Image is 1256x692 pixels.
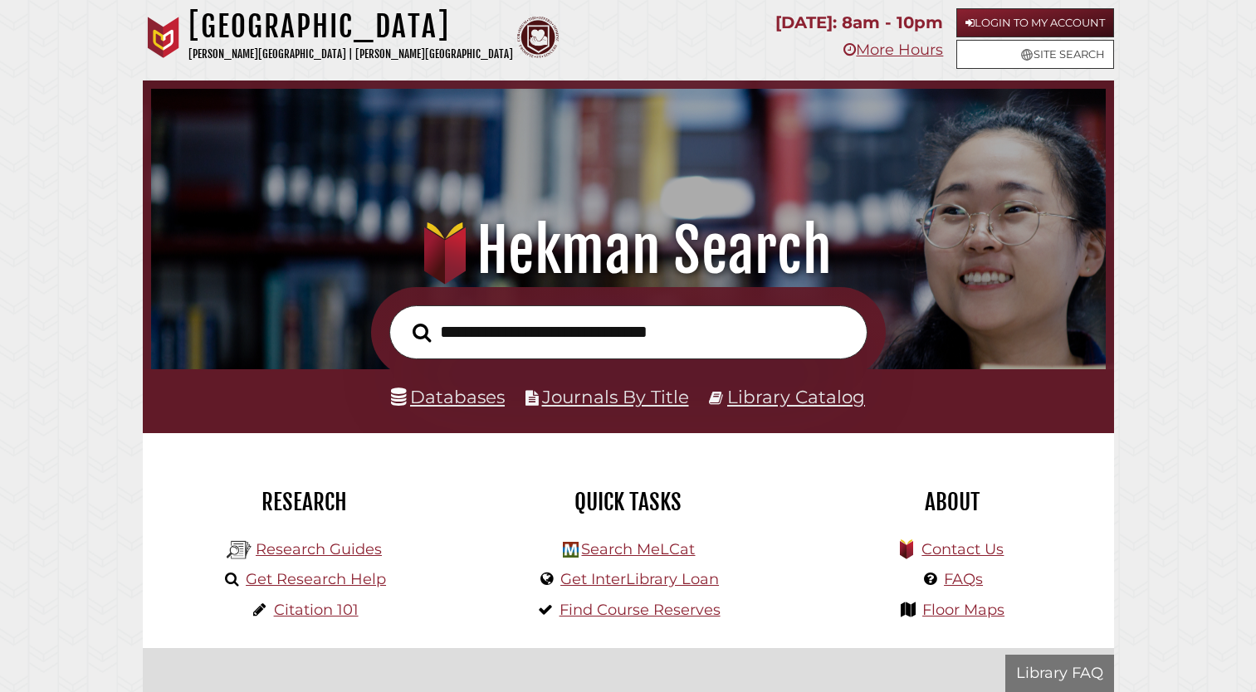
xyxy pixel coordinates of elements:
[169,214,1087,287] h1: Hekman Search
[479,488,778,516] h2: Quick Tasks
[517,17,559,58] img: Calvin Theological Seminary
[227,538,252,563] img: Hekman Library Logo
[274,601,359,619] a: Citation 101
[922,601,1004,619] a: Floor Maps
[921,540,1004,558] a: Contact Us
[944,570,983,588] a: FAQs
[727,386,865,407] a: Library Catalog
[563,542,579,558] img: Hekman Library Logo
[560,570,719,588] a: Get InterLibrary Loan
[256,540,382,558] a: Research Guides
[803,488,1102,516] h2: About
[155,488,454,516] h2: Research
[956,8,1114,37] a: Login to My Account
[246,570,386,588] a: Get Research Help
[404,319,439,348] button: Search
[581,540,695,558] a: Search MeLCat
[391,386,505,407] a: Databases
[542,386,689,407] a: Journals By Title
[956,40,1114,69] a: Site Search
[560,601,721,619] a: Find Course Reserves
[413,322,431,342] i: Search
[143,17,184,58] img: Calvin University
[188,8,513,45] h1: [GEOGRAPHIC_DATA]
[188,45,513,64] p: [PERSON_NAME][GEOGRAPHIC_DATA] | [PERSON_NAME][GEOGRAPHIC_DATA]
[775,8,943,37] p: [DATE]: 8am - 10pm
[843,41,943,59] a: More Hours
